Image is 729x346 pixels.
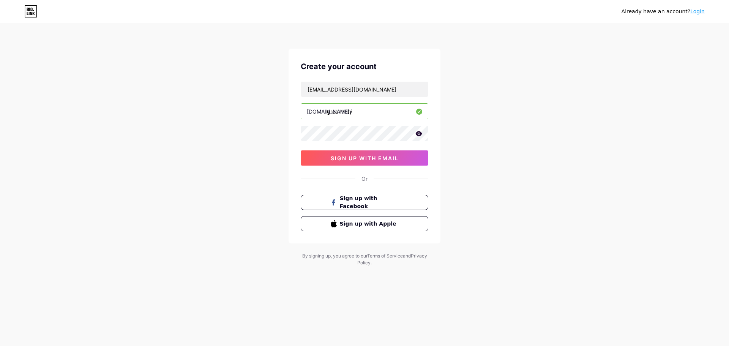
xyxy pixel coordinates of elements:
button: Sign up with Apple [301,216,428,231]
div: By signing up, you agree to our and . [300,253,429,266]
div: Already have an account? [622,8,705,16]
button: sign up with email [301,150,428,166]
div: Create your account [301,61,428,72]
button: Sign up with Facebook [301,195,428,210]
a: Terms of Service [367,253,403,259]
div: [DOMAIN_NAME]/ [307,107,352,115]
span: sign up with email [331,155,399,161]
span: Sign up with Apple [340,220,399,228]
span: Sign up with Facebook [340,194,399,210]
a: Login [690,8,705,14]
input: username [301,104,428,119]
input: Email [301,82,428,97]
div: Or [361,175,368,183]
